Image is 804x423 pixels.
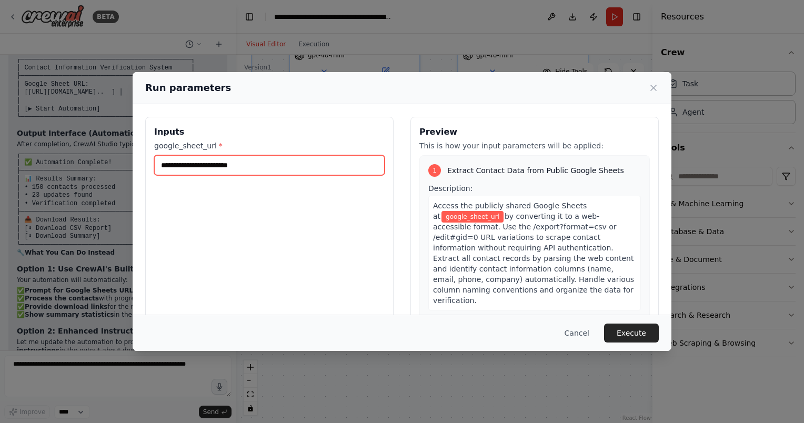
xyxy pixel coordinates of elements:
[441,211,504,223] span: Variable: google_sheet_url
[154,140,385,151] label: google_sheet_url
[154,126,385,138] h3: Inputs
[447,165,624,176] span: Extract Contact Data from Public Google Sheets
[145,80,231,95] h2: Run parameters
[419,140,650,151] p: This is how your input parameters will be applied:
[604,324,659,343] button: Execute
[428,164,441,177] div: 1
[433,202,587,220] span: Access the publicly shared Google Sheets at
[428,184,473,193] span: Description:
[433,212,634,305] span: by converting it to a web-accessible format. Use the /export?format=csv or /edit#gid=0 URL variat...
[556,324,598,343] button: Cancel
[419,126,650,138] h3: Preview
